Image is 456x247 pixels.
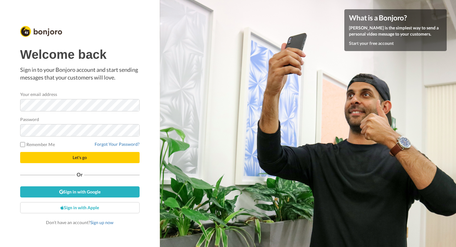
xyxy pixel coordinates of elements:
[20,186,140,197] a: Sign in with Google
[95,141,140,147] a: Forgot Your Password?
[20,202,140,213] a: Sign in with Apple
[20,48,140,61] h1: Welcome back
[20,142,25,147] input: Remember Me
[349,41,394,46] a: Start your free account
[349,25,442,37] p: [PERSON_NAME] is the simplest way to send a personal video message to your customers.
[20,152,140,163] button: Let's go
[20,116,39,123] label: Password
[46,220,114,225] span: Don’t have an account?
[20,141,55,148] label: Remember Me
[20,91,57,97] label: Your email address
[349,14,442,22] h4: What is a Bonjoro?
[75,172,84,177] span: Or
[90,220,114,225] a: Sign up now
[20,66,140,82] p: Sign in to your Bonjoro account and start sending messages that your customers will love.
[73,155,87,160] span: Let's go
